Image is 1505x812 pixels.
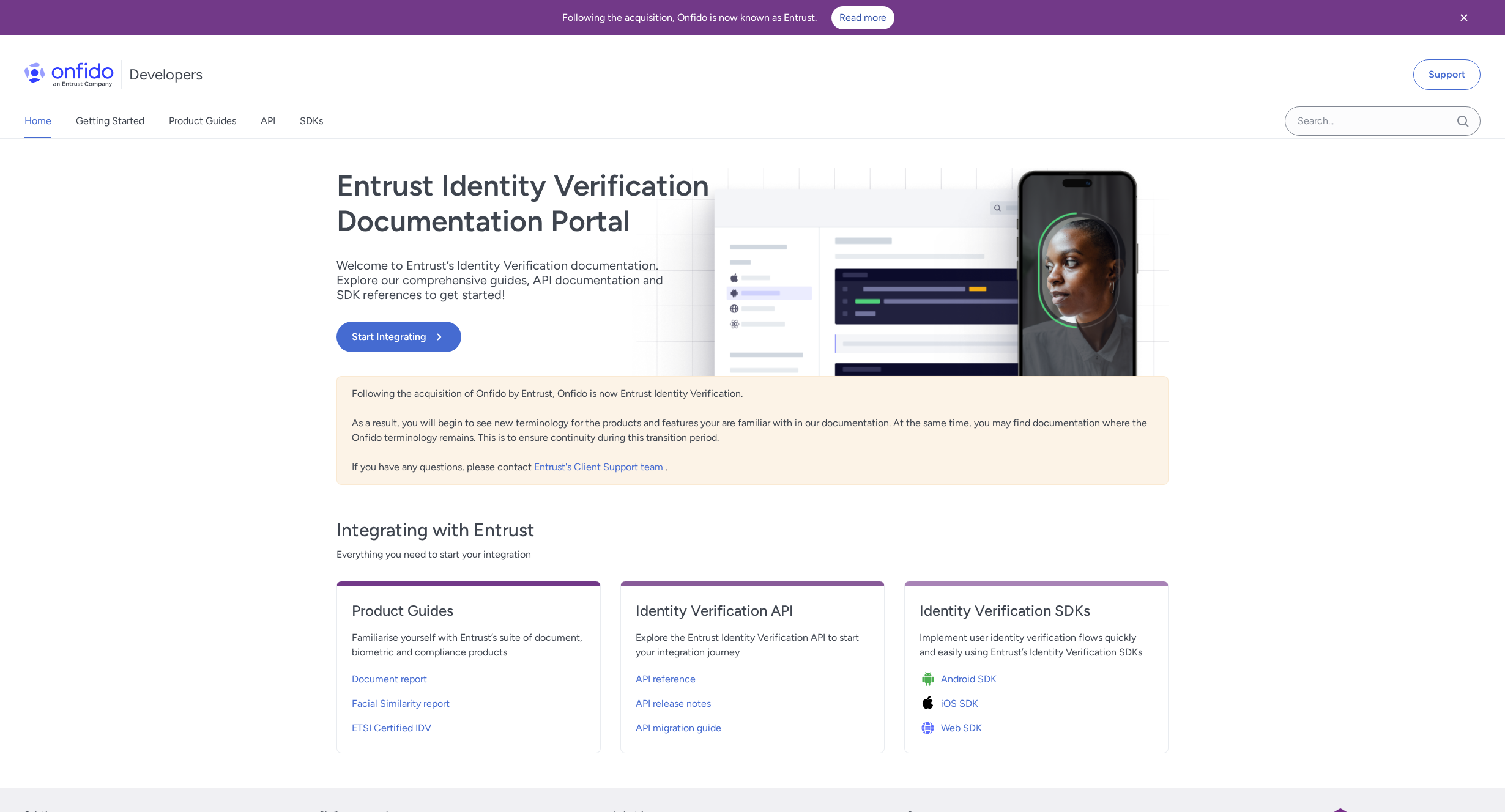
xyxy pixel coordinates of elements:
[336,258,679,302] p: Welcome to Entrust’s Identity Verification documentation. Explore our comprehensive guides, API d...
[636,601,869,621] h4: Identity Verification API
[336,547,1169,562] span: Everything you need to start your integration
[534,461,666,473] a: Entrust's Client Support team
[1413,59,1481,90] a: Support
[352,689,585,714] a: Facial Similarity report
[636,672,696,687] span: API reference
[920,671,941,688] img: Icon Android SDK
[1457,10,1471,25] svg: Close banner
[169,104,236,138] a: Product Guides
[636,601,869,630] a: Identity Verification API
[76,104,144,138] a: Getting Started
[352,672,427,687] span: Document report
[336,376,1169,485] div: Following the acquisition of Onfido by Entrust, Onfido is now Entrust Identity Verification. As a...
[15,6,1441,29] div: Following the acquisition, Onfido is now known as Entrust.
[352,601,585,630] a: Product Guides
[261,104,275,138] a: API
[352,696,450,711] span: Facial Similarity report
[920,714,1153,738] a: Icon Web SDKWeb SDK
[352,665,585,689] a: Document report
[920,665,1153,689] a: Icon Android SDKAndroid SDK
[831,6,894,29] a: Read more
[636,630,869,660] span: Explore the Entrust Identity Verification API to start your integration journey
[1441,2,1487,33] button: Close banner
[336,168,919,238] h1: Entrust Identity Verification Documentation Portal
[920,695,941,712] img: Icon iOS SDK
[24,62,114,87] img: Onfido Logo
[920,601,1153,621] h4: Identity Verification SDKs
[920,601,1153,630] a: Identity Verification SDKs
[636,665,869,689] a: API reference
[1285,106,1481,136] input: Onfido search input field
[129,65,203,84] h1: Developers
[941,696,978,711] span: iOS SDK
[352,601,585,621] h4: Product Guides
[352,721,431,736] span: ETSI Certified IDV
[636,714,869,738] a: API migration guide
[920,689,1153,714] a: Icon iOS SDKiOS SDK
[636,696,711,711] span: API release notes
[336,322,461,352] button: Start Integrating
[336,518,1169,542] h3: Integrating with Entrust
[300,104,323,138] a: SDKs
[941,721,982,736] span: Web SDK
[336,322,919,352] a: Start Integrating
[920,720,941,737] img: Icon Web SDK
[352,630,585,660] span: Familiarise yourself with Entrust’s suite of document, biometric and compliance products
[920,630,1153,660] span: Implement user identity verification flows quickly and easily using Entrust’s Identity Verificati...
[636,721,721,736] span: API migration guide
[352,714,585,738] a: ETSI Certified IDV
[24,104,51,138] a: Home
[941,672,997,687] span: Android SDK
[636,689,869,714] a: API release notes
